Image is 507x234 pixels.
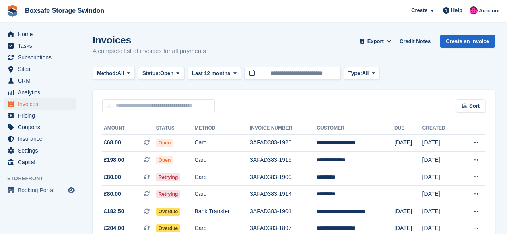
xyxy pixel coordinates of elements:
span: Capital [18,157,66,168]
img: stora-icon-8386f47178a22dfd0bd8f6a31ec36ba5ce8667c1dd55bd0f319d3a0aa187defe.svg [6,5,19,17]
a: Boxsafe Storage Swindon [22,4,107,17]
span: Type: [348,69,362,77]
a: menu [4,52,76,63]
button: Status: Open [138,67,184,80]
a: menu [4,63,76,75]
a: Create an Invoice [440,35,495,48]
td: [DATE] [394,134,422,152]
a: Preview store [66,185,76,195]
span: £204.00 [104,224,124,232]
td: 3AFAD383-1915 [250,152,317,169]
p: A complete list of invoices for all payments [93,47,206,56]
span: All [362,69,369,77]
a: menu [4,145,76,156]
a: menu [4,110,76,121]
td: [DATE] [422,186,459,203]
span: Last 12 months [192,69,230,77]
span: Booking Portal [18,185,66,196]
button: Last 12 months [188,67,241,80]
span: Overdue [156,208,181,216]
td: 3AFAD383-1920 [250,134,317,152]
a: menu [4,157,76,168]
td: Card [194,169,250,186]
span: Settings [18,145,66,156]
span: Method: [97,69,117,77]
a: Credit Notes [396,35,434,48]
th: Customer [317,122,394,135]
span: Home [18,28,66,40]
span: £198.00 [104,156,124,164]
span: Retrying [156,190,181,198]
a: menu [4,75,76,86]
span: Storefront [7,175,80,183]
td: [DATE] [422,152,459,169]
a: menu [4,185,76,196]
td: [DATE] [422,134,459,152]
span: Tasks [18,40,66,51]
a: menu [4,87,76,98]
span: Insurance [18,133,66,144]
span: Open [160,69,173,77]
td: [DATE] [422,169,459,186]
img: Philip Matthews [470,6,478,14]
a: menu [4,28,76,40]
span: Export [367,37,384,45]
td: [DATE] [422,203,459,220]
span: Retrying [156,173,181,181]
a: menu [4,133,76,144]
td: [DATE] [394,203,422,220]
span: Sites [18,63,66,75]
span: Invoices [18,98,66,110]
td: Card [194,152,250,169]
td: 3AFAD383-1909 [250,169,317,186]
th: Status [156,122,195,135]
span: Pricing [18,110,66,121]
th: Invoice Number [250,122,317,135]
span: £80.00 [104,190,121,198]
td: Bank Transfer [194,203,250,220]
button: Export [358,35,393,48]
span: Create [411,6,427,14]
span: Help [451,6,462,14]
span: £182.50 [104,207,124,216]
span: Coupons [18,122,66,133]
span: Subscriptions [18,52,66,63]
th: Amount [102,122,156,135]
span: £80.00 [104,173,121,181]
a: menu [4,98,76,110]
span: Account [479,7,500,15]
span: All [117,69,124,77]
th: Method [194,122,250,135]
span: Open [156,139,173,147]
button: Method: All [93,67,135,80]
button: Type: All [344,67,379,80]
span: Sort [469,102,480,110]
h1: Invoices [93,35,206,45]
a: menu [4,122,76,133]
span: Open [156,156,173,164]
span: Status: [142,69,160,77]
th: Due [394,122,422,135]
span: Analytics [18,87,66,98]
a: menu [4,40,76,51]
span: £68.00 [104,138,121,147]
th: Created [422,122,459,135]
td: 3AFAD383-1901 [250,203,317,220]
span: CRM [18,75,66,86]
td: Card [194,186,250,203]
td: 3AFAD383-1914 [250,186,317,203]
span: Overdue [156,224,181,232]
td: Card [194,134,250,152]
